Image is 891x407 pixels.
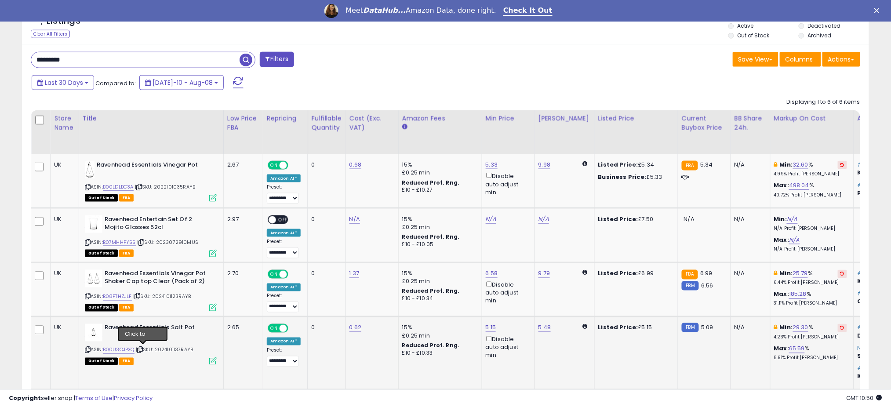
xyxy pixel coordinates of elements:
[858,160,879,169] span: #4,887
[402,179,460,186] b: Reduced Prof. Rng.
[276,216,290,224] span: OFF
[287,270,301,278] span: OFF
[780,323,793,332] b: Min:
[85,304,118,312] span: All listings that are currently out of stock and unavailable for purchase on Amazon
[774,270,847,286] div: %
[787,215,797,224] a: N/A
[402,241,475,248] div: £10 - £10.05
[598,270,671,278] div: £6.99
[103,183,134,191] a: B00LDLBG3A
[267,293,301,313] div: Preset:
[774,192,847,198] p: 40.72% Profit [PERSON_NAME]
[735,324,764,332] div: N/A
[402,270,475,278] div: 15%
[105,270,211,288] b: Ravenhead Essentials Vinegar Pot Shaker Cap top Clear (Pack of 2)
[789,345,805,353] a: 65.59
[735,215,764,223] div: N/A
[770,110,854,154] th: The percentage added to the cost of goods (COGS) that forms the calculator for Min & Max prices.
[774,182,847,198] div: %
[538,215,549,224] a: N/A
[733,52,778,67] button: Save View
[54,270,72,278] div: UK
[735,161,764,169] div: N/A
[774,114,850,123] div: Markup on Cost
[85,194,118,202] span: All listings that are currently out of stock and unavailable for purchase on Amazon
[486,160,498,169] a: 5.33
[269,270,280,278] span: ON
[135,183,196,190] span: | SKU: 2022101035RAYB
[119,250,134,257] span: FBA
[738,32,770,39] label: Out of Stock
[402,215,475,223] div: 15%
[402,350,475,357] div: £10 - £10.33
[598,269,638,278] b: Listed Price:
[267,338,301,345] div: Amazon AI *
[486,323,496,332] a: 5.15
[598,215,671,223] div: £7.50
[807,22,840,29] label: Deactivated
[267,348,301,367] div: Preset:
[85,324,102,342] img: 31S9lM0wkbL._SL40_.jpg
[402,123,407,131] small: Amazon Fees.
[858,269,882,278] span: #28,699
[774,215,787,223] b: Min:
[774,355,847,361] p: 8.91% Profit [PERSON_NAME]
[119,194,134,202] span: FBA
[267,239,301,258] div: Preset:
[103,346,135,354] a: B00U3OJPXQ
[85,324,217,364] div: ASIN:
[83,114,220,123] div: Title
[598,161,671,169] div: £5.34
[402,278,475,286] div: £0.25 min
[103,239,136,246] a: B07MHHPY55
[227,161,256,169] div: 2.67
[738,22,754,29] label: Active
[774,301,847,307] p: 31.11% Profit [PERSON_NAME]
[260,52,294,67] button: Filters
[349,160,362,169] a: 0.68
[324,4,338,18] img: Profile image for Georgie
[598,114,674,123] div: Listed Price
[735,270,764,278] div: N/A
[32,75,94,90] button: Last 30 Days
[137,239,198,246] span: | SKU: 2023072910MUS
[119,304,134,312] span: FBA
[774,345,789,353] b: Max:
[227,270,256,278] div: 2.70
[97,161,204,171] b: Ravenhead Essentials Vinegar Pot
[85,215,102,233] img: 31YvIaqNMdL._SL40_.jpg
[45,78,83,87] span: Last 30 Days
[789,181,809,190] a: 498.04
[598,173,647,181] b: Business Price:
[774,324,847,340] div: %
[269,162,280,169] span: ON
[114,394,153,402] a: Privacy Policy
[774,181,789,189] b: Max:
[402,324,475,332] div: 15%
[858,323,870,332] span: #84
[136,346,193,353] span: | SKU: 2024101137RAYB
[598,215,638,223] b: Listed Price:
[700,269,713,278] span: 6.99
[793,160,809,169] a: 32.60
[349,114,395,132] div: Cost (Exc. VAT)
[598,173,671,181] div: £5.33
[311,215,338,223] div: 0
[793,269,808,278] a: 25.79
[227,215,256,223] div: 2.97
[598,160,638,169] b: Listed Price:
[701,282,713,290] span: 6.56
[486,334,528,360] div: Disable auto adjust min
[85,270,217,311] div: ASIN:
[774,345,847,361] div: %
[701,323,713,332] span: 5.09
[267,229,301,237] div: Amazon AI *
[503,6,553,16] a: Check It Out
[789,236,800,244] a: N/A
[85,270,102,287] img: 31K2sRRfZeL._SL40_.jpg
[682,114,727,132] div: Current Buybox Price
[682,323,699,332] small: FBM
[402,233,460,240] b: Reduced Prof. Rng.
[780,269,793,278] b: Min:
[682,161,698,171] small: FBA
